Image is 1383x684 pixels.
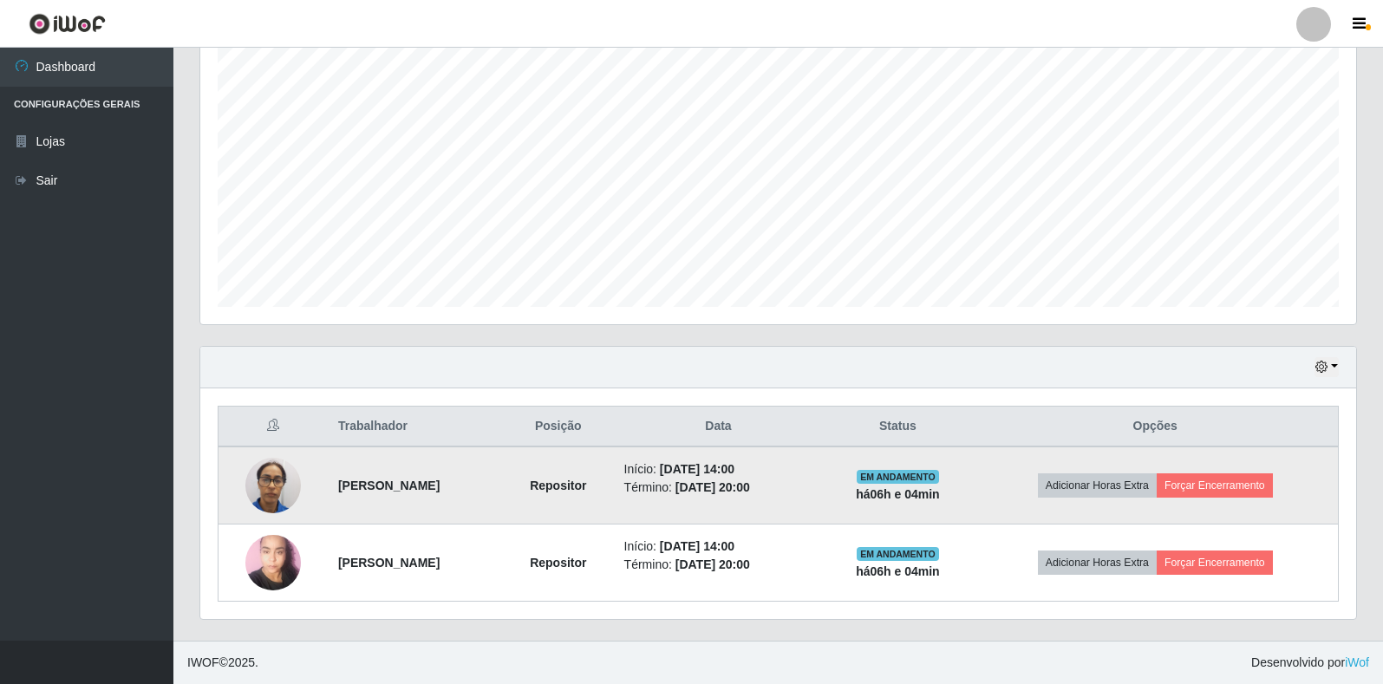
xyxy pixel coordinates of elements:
[857,547,939,561] span: EM ANDAMENTO
[624,460,813,479] li: Início:
[338,479,440,492] strong: [PERSON_NAME]
[660,539,734,553] time: [DATE] 14:00
[1038,550,1157,575] button: Adicionar Horas Extra
[338,556,440,570] strong: [PERSON_NAME]
[624,556,813,574] li: Término:
[857,470,939,484] span: EM ANDAMENTO
[624,479,813,497] li: Término:
[1157,473,1273,498] button: Forçar Encerramento
[245,448,301,522] img: 1744637826389.jpeg
[187,655,219,669] span: IWOF
[614,407,824,447] th: Data
[1157,550,1273,575] button: Forçar Encerramento
[660,462,734,476] time: [DATE] 14:00
[245,525,301,599] img: 1750798204685.jpeg
[856,487,940,501] strong: há 06 h e 04 min
[503,407,614,447] th: Posição
[29,13,106,35] img: CoreUI Logo
[1251,654,1369,672] span: Desenvolvido por
[624,537,813,556] li: Início:
[530,556,586,570] strong: Repositor
[675,557,750,571] time: [DATE] 20:00
[856,564,940,578] strong: há 06 h e 04 min
[972,407,1338,447] th: Opções
[1345,655,1369,669] a: iWof
[328,407,503,447] th: Trabalhador
[530,479,586,492] strong: Repositor
[187,654,258,672] span: © 2025 .
[823,407,972,447] th: Status
[1038,473,1157,498] button: Adicionar Horas Extra
[675,480,750,494] time: [DATE] 20:00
